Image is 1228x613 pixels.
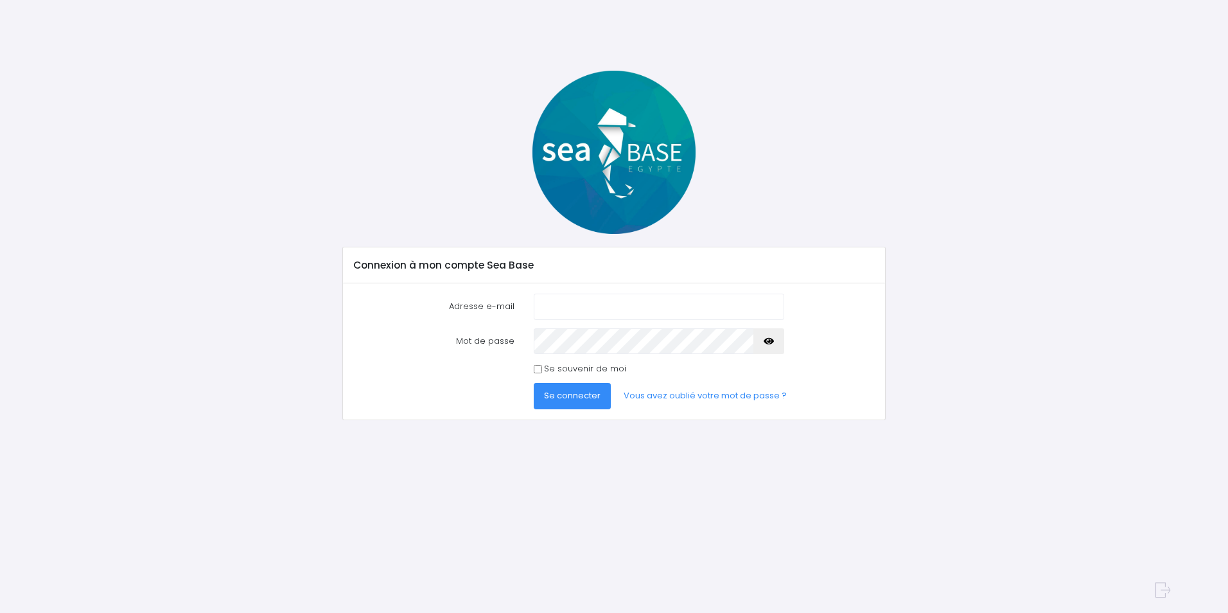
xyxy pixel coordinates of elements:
label: Mot de passe [344,328,524,354]
label: Se souvenir de moi [544,362,626,375]
span: Se connecter [544,389,601,402]
div: Connexion à mon compte Sea Base [343,247,884,283]
label: Adresse e-mail [344,294,524,319]
a: Vous avez oublié votre mot de passe ? [613,383,797,409]
button: Se connecter [534,383,611,409]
